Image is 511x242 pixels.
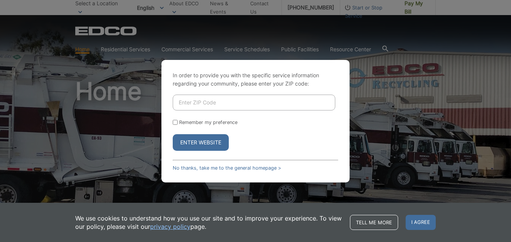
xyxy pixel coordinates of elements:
label: Remember my preference [179,119,237,125]
p: We use cookies to understand how you use our site and to improve your experience. To view our pol... [75,214,342,231]
a: No thanks, take me to the general homepage > [173,165,281,171]
input: Enter ZIP Code [173,95,335,110]
a: privacy policy [150,222,190,231]
p: In order to provide you with the specific service information regarding your community, please en... [173,71,338,88]
span: I agree [406,215,436,230]
button: Enter Website [173,134,229,151]
a: Tell me more [350,215,398,230]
